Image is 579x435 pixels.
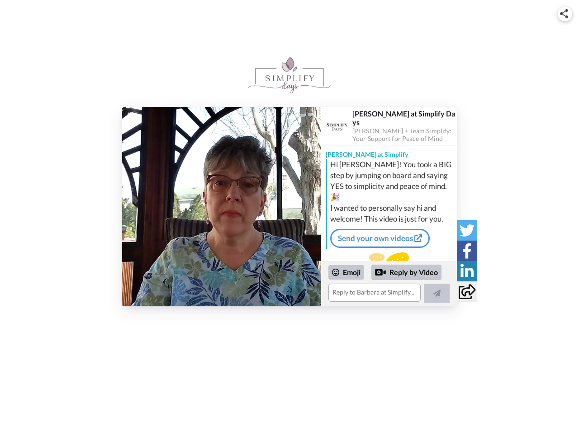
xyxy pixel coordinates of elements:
img: message.svg [369,252,409,271]
div: Reply by Video [371,265,441,280]
div: Hi [PERSON_NAME]! You took a BIG step by jumping on board and saying YES to simplicity and peace ... [330,159,455,224]
div: [PERSON_NAME] + Team Simplify: Your Support for Peace of Mind [352,127,456,143]
a: Send your own videos [330,229,430,248]
div: Send [PERSON_NAME] at Simplify a reply. [321,252,457,285]
div: [PERSON_NAME] at Simplify [321,145,457,159]
img: 223c62b9-6dfd-4161-8bd4-31496ea300f7-thumb.jpg [122,107,321,306]
div: Reply by Video [375,267,386,278]
img: ic_share.svg [560,9,568,18]
div: Emoji [328,265,364,280]
img: Profile Image [326,115,348,137]
div: [PERSON_NAME] at Simplify Days [352,109,456,126]
img: logo [248,57,331,93]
